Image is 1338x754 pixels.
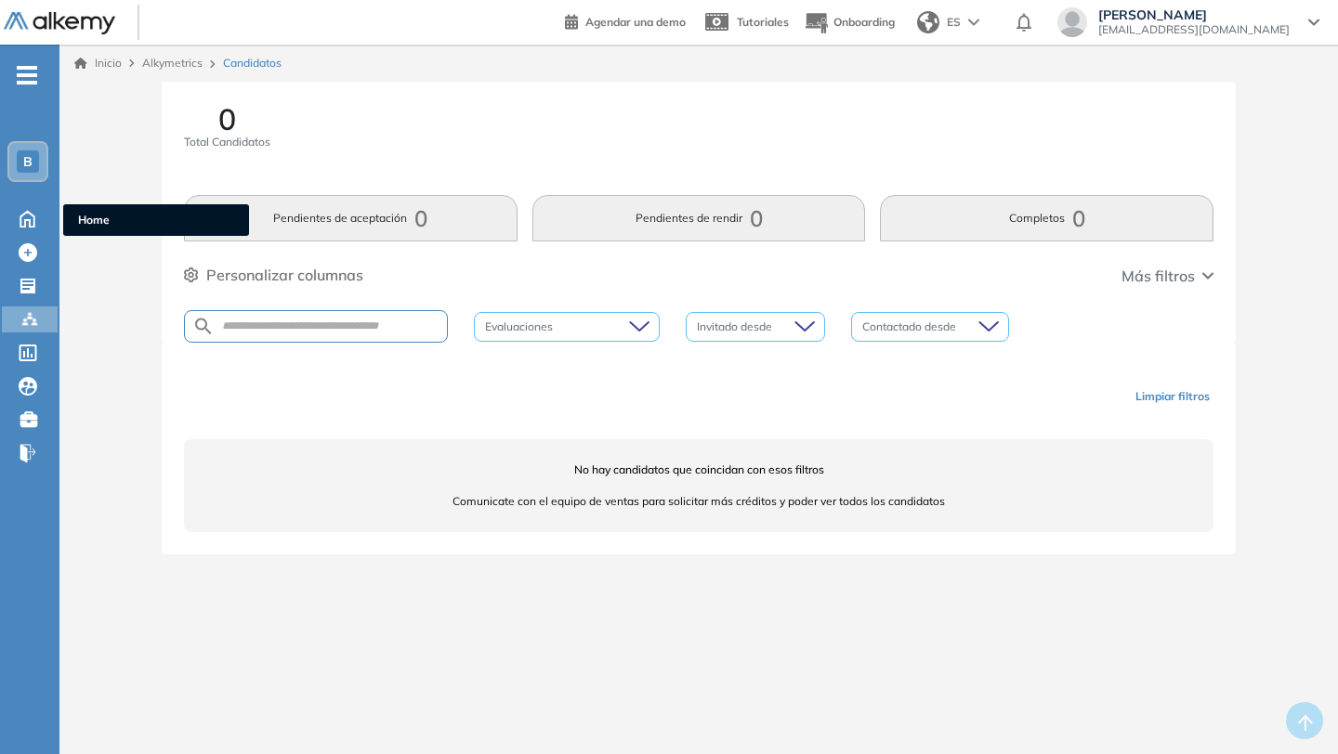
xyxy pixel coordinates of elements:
i: - [17,73,37,77]
img: Logo [4,12,115,35]
span: [EMAIL_ADDRESS][DOMAIN_NAME] [1098,22,1290,37]
span: Tutoriales [737,15,789,29]
span: B [23,154,33,169]
img: arrow [968,19,979,26]
button: Limpiar filtros [1128,381,1217,412]
span: Agendar una demo [585,15,686,29]
a: Inicio [74,55,122,71]
span: Comunicate con el equipo de ventas para solicitar más créditos y poder ver todos los candidatos [184,493,1213,510]
img: SEARCH_ALT [192,315,215,338]
img: world [917,11,939,33]
span: Home [78,212,234,228]
button: Personalizar columnas [184,264,363,286]
span: [PERSON_NAME] [1098,7,1290,22]
span: 0 [218,104,236,134]
button: Pendientes de rendir0 [532,195,866,241]
button: Completos0 [880,195,1213,241]
span: No hay candidatos que coincidan con esos filtros [184,461,1213,478]
button: Onboarding [804,3,895,43]
span: Candidatos [223,55,282,71]
button: Más filtros [1122,265,1213,287]
span: Total Candidatos [184,134,270,150]
span: Más filtros [1122,265,1195,287]
button: Pendientes de aceptación0 [184,195,518,241]
span: Onboarding [833,15,895,29]
span: Alkymetrics [142,56,203,70]
span: Personalizar columnas [206,264,363,286]
span: ES [947,14,961,31]
a: Agendar una demo [565,9,686,32]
